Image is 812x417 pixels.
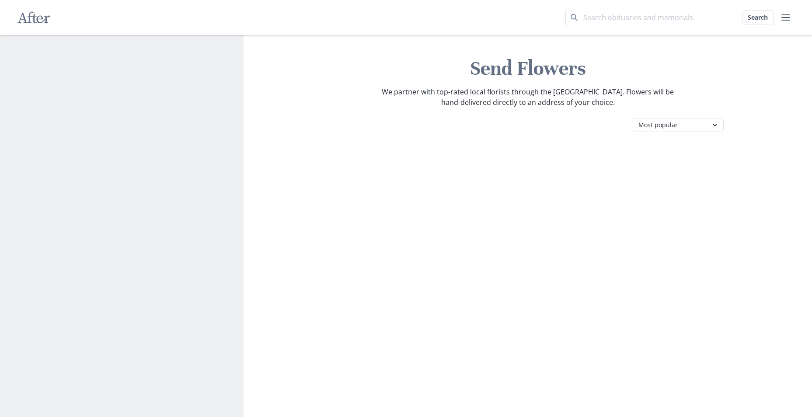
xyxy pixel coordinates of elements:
input: Search term [565,9,775,26]
button: Search [742,10,774,24]
button: user menu [777,9,795,26]
select: Category filter [633,118,724,132]
h1: Send Flowers [251,56,805,81]
p: We partner with top-rated local florists through the [GEOGRAPHIC_DATA]. Flowers will be hand-deli... [381,87,675,108]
